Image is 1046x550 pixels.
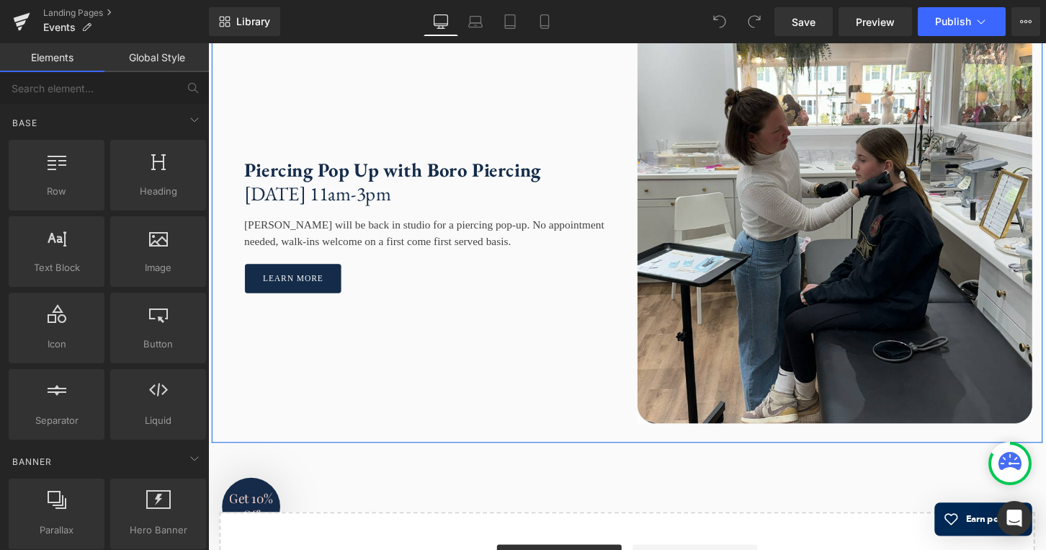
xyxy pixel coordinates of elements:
div: Open Intercom Messenger [997,501,1032,536]
button: More [1011,7,1040,36]
p: [DATE] 11am-3pm [37,145,425,169]
span: Save [792,14,815,30]
a: Tablet [493,7,527,36]
span: Banner [11,455,53,469]
button: Undo [705,7,734,36]
span: Heading [115,184,202,199]
span: Text Block [13,260,100,275]
a: Laptop [458,7,493,36]
span: Liquid [115,413,202,428]
span: Preview [856,14,895,30]
span: Events [43,22,76,33]
div: [PERSON_NAME] will be back in studio for a piercing pop-up. No appointment needed, walk-ins welco... [14,169,425,216]
a: New Library [209,7,280,36]
span: Button [115,337,202,352]
a: Preview [839,7,912,36]
span: Parallax [13,523,100,538]
button: Publish [918,7,1006,36]
a: learn more [38,230,138,261]
span: learn more [57,241,120,249]
span: Separator [13,413,100,428]
button: Redo [740,7,769,36]
span: Base [11,116,39,130]
span: Library [236,15,270,28]
strong: Piercing Pop Up with Boro Piercing [37,119,346,145]
a: Desktop [424,7,458,36]
a: Mobile [527,7,562,36]
a: Landing Pages [43,7,209,19]
span: Hero Banner [115,523,202,538]
span: Publish [935,16,971,27]
span: Row [13,184,100,199]
span: Icon [13,337,100,352]
span: Earn points [787,488,840,502]
span: Image [115,260,202,275]
a: Global Style [104,43,209,72]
